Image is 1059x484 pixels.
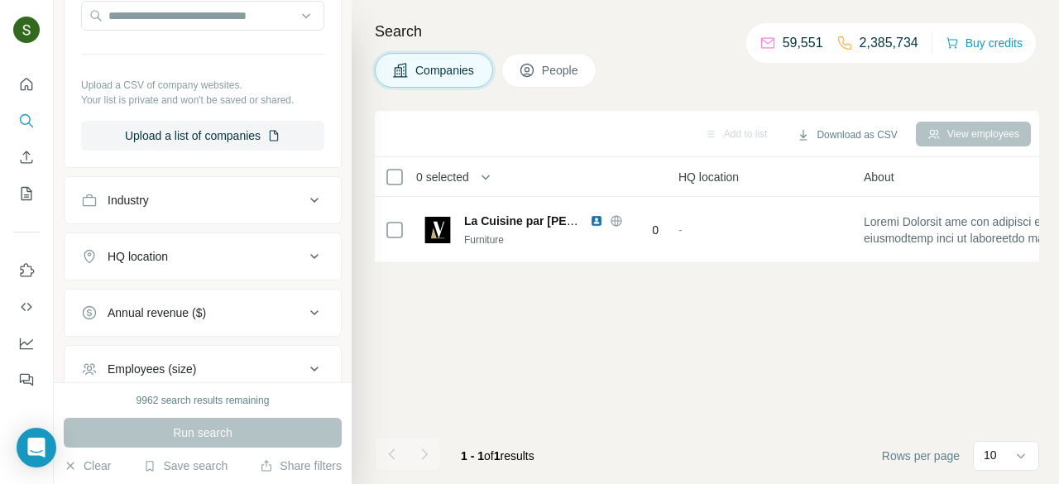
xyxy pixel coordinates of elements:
div: HQ location [108,248,168,265]
button: Employees (size) [65,349,341,389]
h4: Search [375,20,1039,43]
button: Buy credits [946,31,1023,55]
img: LinkedIn logo [590,214,603,228]
button: My lists [13,179,40,208]
p: Your list is private and won't be saved or shared. [81,93,324,108]
button: Use Surfe API [13,292,40,322]
button: Search [13,106,40,136]
button: Industry [65,180,341,220]
p: Upload a CSV of company websites. [81,78,324,93]
button: Use Surfe on LinkedIn [13,256,40,285]
div: Furniture [464,232,643,247]
img: Logo of La Cuisine par Louise Verlaine [424,217,451,243]
button: Upload a list of companies [81,121,324,151]
div: Employees (size) [108,361,196,377]
span: HQ location [678,169,739,185]
p: 10 [984,447,997,463]
button: Share filters [260,458,342,474]
button: Dashboard [13,328,40,358]
button: Clear [64,458,111,474]
span: People [542,62,580,79]
p: 59,551 [783,33,823,53]
span: 0 selected [416,169,469,185]
div: 9962 search results remaining [137,393,270,408]
button: Save search [143,458,228,474]
span: - [678,223,683,237]
span: Rows per page [882,448,960,464]
span: results [461,449,534,462]
span: 1 - 1 [461,449,484,462]
p: 2,385,734 [860,33,918,53]
button: Annual revenue ($) [65,293,341,333]
button: Feedback [13,365,40,395]
button: Download as CSV [785,122,908,147]
span: Companies [415,62,476,79]
button: Enrich CSV [13,142,40,172]
span: La Cuisine par [PERSON_NAME] [464,214,645,228]
img: Avatar [13,17,40,43]
span: About [864,169,894,185]
div: Open Intercom Messenger [17,428,56,467]
div: Annual revenue ($) [108,304,206,321]
button: HQ location [65,237,341,276]
button: Quick start [13,69,40,99]
span: 1 [494,449,501,462]
span: of [484,449,494,462]
div: Industry [108,192,149,208]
